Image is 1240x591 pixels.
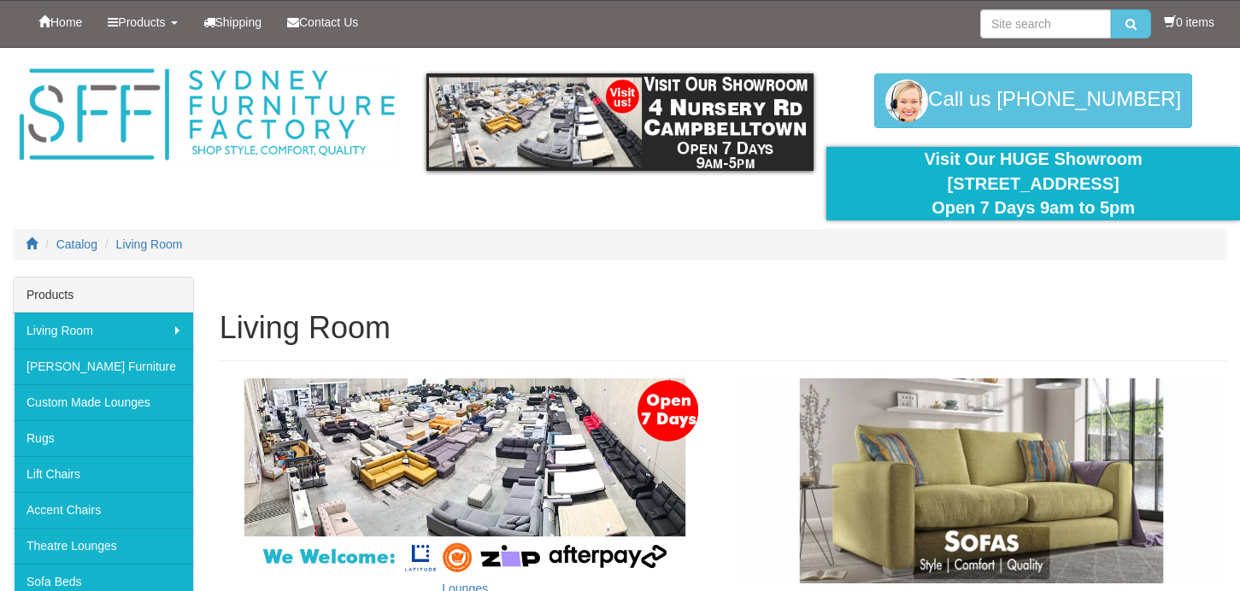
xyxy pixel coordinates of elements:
a: Custom Made Lounges [14,384,193,420]
div: Visit Our HUGE Showroom [STREET_ADDRESS] Open 7 Days 9am to 5pm [839,147,1227,220]
a: Products [95,1,190,44]
a: [PERSON_NAME] Furniture [14,348,193,384]
span: Products [118,15,165,29]
img: Sofas [736,378,1227,582]
img: Lounges [220,378,711,574]
a: Living Room [14,313,193,348]
a: Contact Us [274,1,371,44]
span: Shipping [215,15,262,29]
span: Home [50,15,82,29]
input: Site search [980,9,1111,38]
span: Contact Us [299,15,358,29]
a: Accent Chairs [14,492,193,528]
a: Lift Chairs [14,456,193,492]
div: Products [14,278,193,313]
a: Rugs [14,420,193,456]
a: Shipping [191,1,275,44]
img: Sydney Furniture Factory [13,65,401,165]
a: Theatre Lounges [14,528,193,564]
a: Living Room [116,237,183,251]
a: Catalog [56,237,97,251]
img: showroom.gif [426,73,814,171]
li: 0 items [1164,14,1214,31]
h1: Living Room [220,311,1227,345]
a: Home [26,1,95,44]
